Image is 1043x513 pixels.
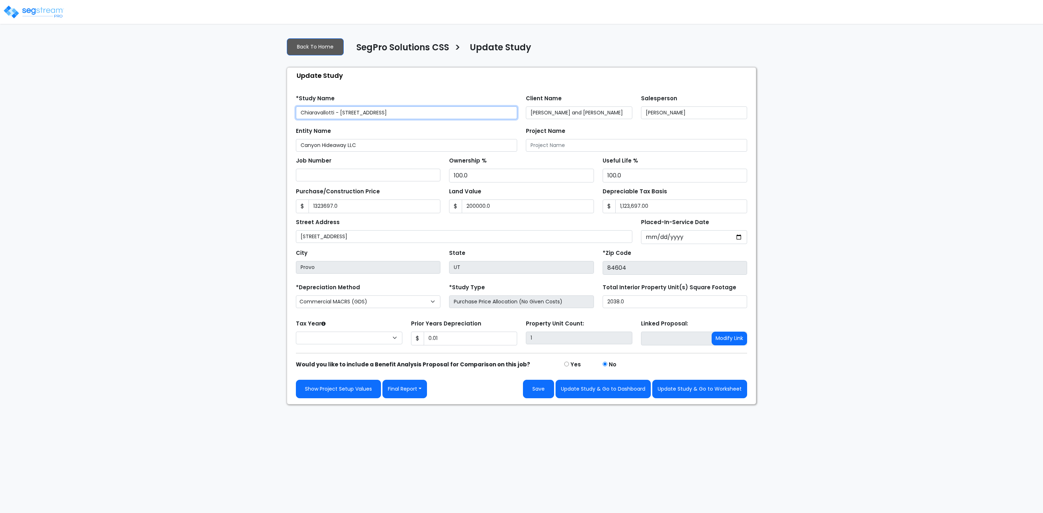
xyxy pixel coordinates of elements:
[603,169,747,182] input: Depreciation
[603,261,747,275] input: Zip Code
[570,361,581,369] label: Yes
[615,199,747,213] input: 0.00
[449,188,481,196] label: Land Value
[526,320,584,328] label: Property Unit Count:
[424,332,518,345] input: 0.00
[641,320,688,328] label: Linked Proposal:
[296,106,517,119] input: Study Name
[603,249,631,257] label: *Zip Code
[382,380,427,398] button: Final Report
[411,320,481,328] label: Prior Years Depreciation
[652,380,747,398] button: Update Study & Go to Worksheet
[296,94,335,103] label: *Study Name
[609,361,616,369] label: No
[603,188,667,196] label: Depreciable Tax Basis
[3,5,64,19] img: logo_pro_r.png
[449,169,594,182] input: Ownership
[296,249,307,257] label: City
[296,139,517,152] input: Entity Name
[296,283,360,292] label: *Depreciation Method
[526,94,562,103] label: Client Name
[291,68,756,83] div: Update Study
[287,38,344,55] a: Back To Home
[309,199,440,213] input: Purchase or Construction Price
[464,42,531,58] a: Update Study
[296,230,632,243] input: Street Address
[603,199,616,213] span: $
[296,320,326,328] label: Tax Year
[296,199,309,213] span: $
[356,42,449,55] h4: SegPro Solutions CSS
[526,332,632,344] input: Building Count
[449,283,485,292] label: *Study Type
[411,332,424,345] span: $
[455,42,461,56] h3: >
[296,157,331,165] label: Job Number
[449,249,465,257] label: State
[296,218,340,227] label: Street Address
[603,283,736,292] label: Total Interior Property Unit(s) Square Footage
[603,157,638,165] label: Useful Life %
[470,42,531,55] h4: Update Study
[462,199,594,213] input: Land Value
[641,94,677,103] label: Salesperson
[296,127,331,135] label: Entity Name
[712,332,747,345] button: Modify Link
[449,157,487,165] label: Ownership %
[296,188,380,196] label: Purchase/Construction Price
[351,42,449,58] a: SegPro Solutions CSS
[526,139,747,152] input: Project Name
[296,380,381,398] a: Show Project Setup Values
[603,295,747,308] input: total square foot
[526,106,632,119] input: Client Name
[556,380,651,398] button: Update Study & Go to Dashboard
[296,361,530,368] strong: Would you like to include a Benefit Analysis Proposal for Comparison on this job?
[526,127,565,135] label: Project Name
[523,380,554,398] button: Save
[641,218,709,227] label: Placed-In-Service Date
[449,199,462,213] span: $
